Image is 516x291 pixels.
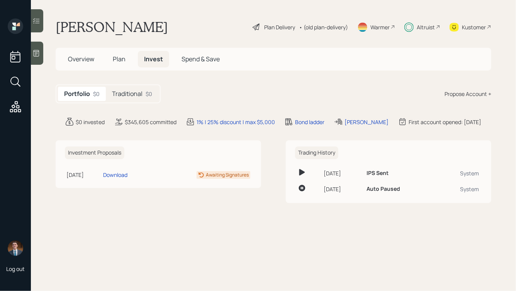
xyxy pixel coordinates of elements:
[462,23,486,31] div: Kustomer
[56,19,168,35] h1: [PERSON_NAME]
[324,169,360,177] div: [DATE]
[409,118,481,126] div: First account opened: [DATE]
[417,23,435,31] div: Altruist
[144,55,163,63] span: Invest
[68,55,94,63] span: Overview
[103,171,127,179] div: Download
[345,118,389,126] div: [PERSON_NAME]
[64,90,90,98] h5: Portfolio
[295,118,324,126] div: Bond ladder
[125,118,177,126] div: $345,605 committed
[445,90,491,98] div: Propose Account +
[76,118,105,126] div: $0 invested
[93,90,100,98] div: $0
[8,241,23,256] img: hunter_neumayer.jpg
[206,172,249,178] div: Awaiting Signatures
[439,185,479,193] div: System
[65,146,124,159] h6: Investment Proposals
[324,185,360,193] div: [DATE]
[197,118,275,126] div: 1% | 25% discount | max $5,000
[264,23,295,31] div: Plan Delivery
[6,265,25,272] div: Log out
[66,171,100,179] div: [DATE]
[182,55,220,63] span: Spend & Save
[112,90,143,98] h5: Traditional
[367,186,400,192] h6: Auto Paused
[439,169,479,177] div: System
[299,23,348,31] div: • (old plan-delivery)
[146,90,152,98] div: $0
[295,146,338,159] h6: Trading History
[370,23,390,31] div: Warmer
[113,55,126,63] span: Plan
[367,170,389,177] h6: IPS Sent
